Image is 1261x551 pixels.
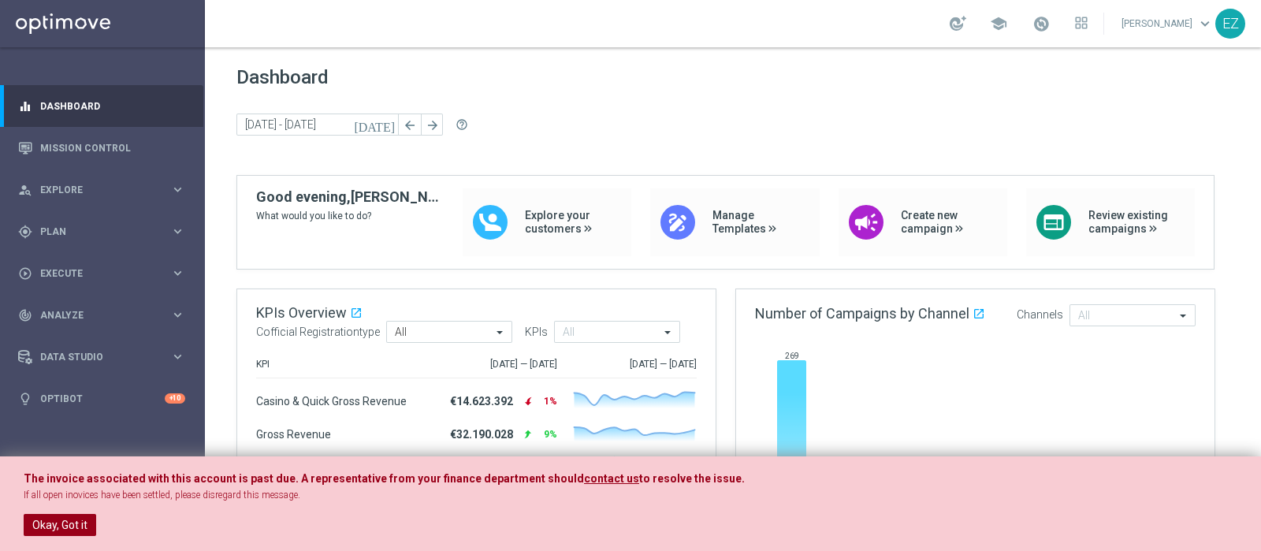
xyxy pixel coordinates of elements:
[170,266,185,281] i: keyboard_arrow_right
[18,225,170,239] div: Plan
[17,184,186,196] button: person_search Explore keyboard_arrow_right
[170,349,185,364] i: keyboard_arrow_right
[24,489,1237,502] p: If all open inovices have been settled, please disregard this message.
[165,393,185,404] div: +10
[40,227,170,236] span: Plan
[17,309,186,322] button: track_changes Analyze keyboard_arrow_right
[17,393,186,405] button: lightbulb Optibot +10
[17,100,186,113] button: equalizer Dashboard
[18,183,170,197] div: Explore
[1120,12,1215,35] a: [PERSON_NAME]keyboard_arrow_down
[40,378,165,419] a: Optibot
[170,224,185,239] i: keyboard_arrow_right
[18,378,185,419] div: Optibot
[17,351,186,363] button: Data Studio keyboard_arrow_right
[18,127,185,169] div: Mission Control
[584,472,639,486] a: contact us
[18,350,170,364] div: Data Studio
[40,127,185,169] a: Mission Control
[40,85,185,127] a: Dashboard
[17,267,186,280] button: play_circle_outline Execute keyboard_arrow_right
[170,307,185,322] i: keyboard_arrow_right
[639,472,745,485] span: to resolve the issue.
[17,142,186,155] button: Mission Control
[18,225,32,239] i: gps_fixed
[1196,15,1214,32] span: keyboard_arrow_down
[1215,9,1245,39] div: EZ
[18,266,32,281] i: play_circle_outline
[40,311,170,320] span: Analyze
[40,352,170,362] span: Data Studio
[18,392,32,406] i: lightbulb
[40,269,170,278] span: Execute
[18,308,170,322] div: Analyze
[170,182,185,197] i: keyboard_arrow_right
[24,514,96,536] button: Okay, Got it
[18,266,170,281] div: Execute
[40,185,170,195] span: Explore
[18,85,185,127] div: Dashboard
[17,225,186,238] button: gps_fixed Plan keyboard_arrow_right
[990,15,1007,32] span: school
[24,472,584,485] span: The invoice associated with this account is past due. A representative from your finance departme...
[18,183,32,197] i: person_search
[18,308,32,322] i: track_changes
[18,99,32,114] i: equalizer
